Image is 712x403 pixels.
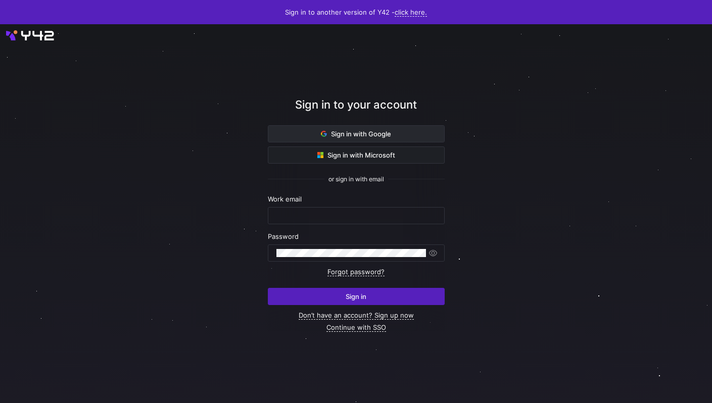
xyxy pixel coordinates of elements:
[268,125,445,142] button: Sign in with Google
[327,268,385,276] a: Forgot password?
[395,8,427,17] a: click here.
[317,151,395,159] span: Sign in with Microsoft
[346,292,366,300] span: Sign in
[321,130,391,138] span: Sign in with Google
[326,323,386,332] a: Continue with SSO
[299,311,414,320] a: Don’t have an account? Sign up now
[268,232,299,240] span: Password
[268,96,445,125] div: Sign in to your account
[268,146,445,164] button: Sign in with Microsoft
[268,195,302,203] span: Work email
[268,288,445,305] button: Sign in
[328,176,384,183] span: or sign in with email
